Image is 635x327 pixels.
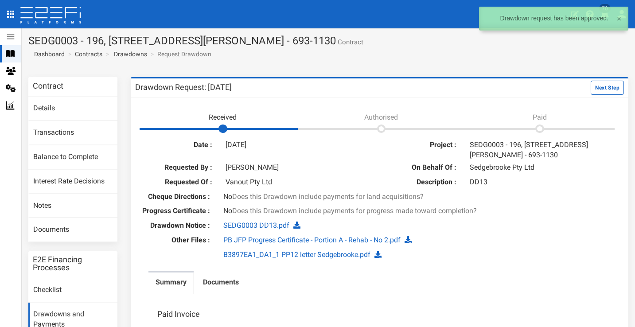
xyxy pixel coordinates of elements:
[232,206,477,215] span: Does this Drawdown include payments for progress made toward completion?
[135,83,232,91] h3: Drawdown Request: [DATE]
[142,177,219,187] label: Requested Of :
[28,278,117,302] a: Checklist
[135,221,217,231] label: Drawdown Notice :
[142,163,219,173] label: Requested By :
[142,140,219,150] label: Date :
[135,192,217,202] label: Cheque Directions :
[28,170,117,194] a: Interest Rate Decisions
[500,15,608,22] p: Drawdown request has been approved.
[135,235,217,245] label: Other Files :
[33,82,63,90] h3: Contract
[156,277,187,288] label: Summary
[232,192,424,201] span: Does this Drawdown include payments for land acquisitions?
[223,221,289,230] a: SEDG0003 DD13.pdf
[148,272,194,295] a: Summary
[364,113,398,121] span: Authorised
[28,145,117,169] a: Balance to Complete
[591,83,624,91] a: Next Step
[219,177,373,187] div: Vanout Pty Ltd
[75,50,102,58] a: Contracts
[463,177,617,187] div: DD13
[209,113,237,121] span: Received
[533,113,547,121] span: Paid
[31,51,65,58] span: Dashboard
[28,35,628,47] h1: SEDG0003 - 196, [STREET_ADDRESS][PERSON_NAME] - 693-1130
[33,256,113,272] h3: E2E Financing Processes
[203,277,239,288] label: Documents
[217,192,543,202] div: No
[336,39,363,46] small: Contract
[28,121,117,145] a: Transactions
[217,206,543,216] div: No
[386,140,463,150] label: Project :
[386,177,463,187] label: Description :
[148,50,211,58] li: Request Drawdown
[114,50,147,58] a: Drawdowns
[223,250,370,259] a: B3897EA1_DA1_1 PP12 letter Sedgebrooke.pdf
[219,163,373,173] div: [PERSON_NAME]
[386,163,463,173] label: On Behalf Of :
[157,310,200,318] h3: Paid Invoice
[463,140,617,160] div: SEDG0003 - 196, [STREET_ADDRESS][PERSON_NAME] - 693-1130
[28,97,117,121] a: Details
[463,163,617,173] div: Sedgebrooke Pty Ltd
[28,218,117,242] a: Documents
[223,236,401,244] a: PB JFP Progress Certificate - Portion A - Rehab - No 2.pdf
[31,50,65,58] a: Dashboard
[135,206,217,216] label: Progress Certificate :
[28,194,117,218] a: Notes
[591,81,624,95] button: Next Step
[219,140,373,150] div: [DATE]
[196,272,246,295] a: Documents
